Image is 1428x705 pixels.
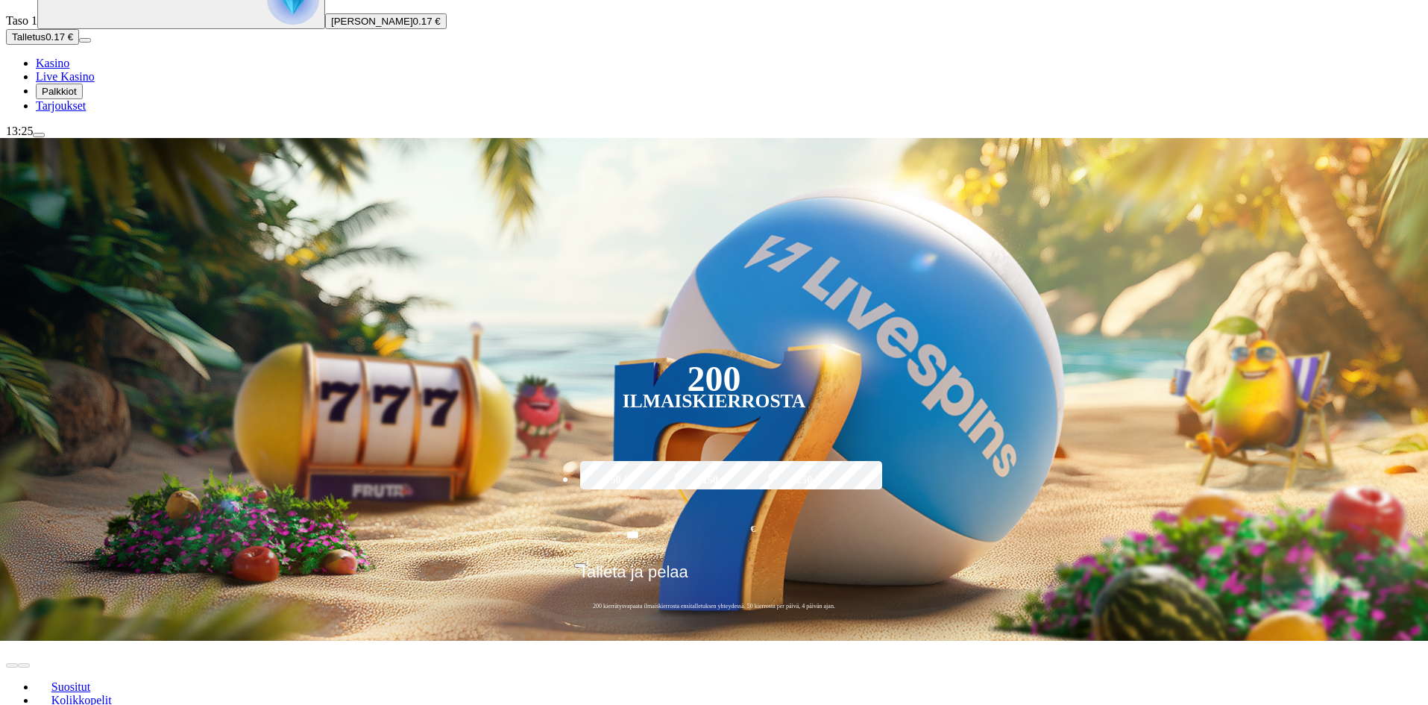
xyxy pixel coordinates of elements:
button: prev slide [6,663,18,668]
span: € [751,522,755,536]
button: menu [33,133,45,137]
a: diamond iconKasino [36,57,69,69]
span: Talleta ja pelaa [579,563,688,592]
div: Ilmaiskierrosta [623,392,806,410]
button: next slide [18,663,30,668]
span: € [586,558,591,567]
a: gift-inverted iconTarjoukset [36,99,86,112]
span: Kasino [36,57,69,69]
span: 200 kierrätysvapaata ilmaiskierrosta ensitalletuksen yhteydessä. 50 kierrosta per päivä, 4 päivän... [574,602,854,610]
span: Suositut [45,680,96,693]
label: 50 € [576,459,663,502]
button: Talletusplus icon0.17 € [6,29,79,45]
label: 250 € [765,459,852,502]
span: Live Kasino [36,70,95,83]
span: Taso 1 [6,14,37,27]
a: poker-chip iconLive Kasino [36,70,95,83]
div: 200 [687,370,740,388]
span: Palkkiot [42,86,77,97]
button: [PERSON_NAME]0.17 € [325,13,447,29]
button: menu [79,38,91,43]
span: [PERSON_NAME] [331,16,413,27]
a: Suositut [36,675,106,698]
span: 0.17 € [45,31,73,43]
button: reward iconPalkkiot [36,84,83,99]
span: Talletus [12,31,45,43]
span: Tarjoukset [36,99,86,112]
span: 13:25 [6,125,33,137]
label: 150 € [671,459,758,502]
button: Talleta ja pelaa [574,562,854,593]
span: 0.17 € [413,16,441,27]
